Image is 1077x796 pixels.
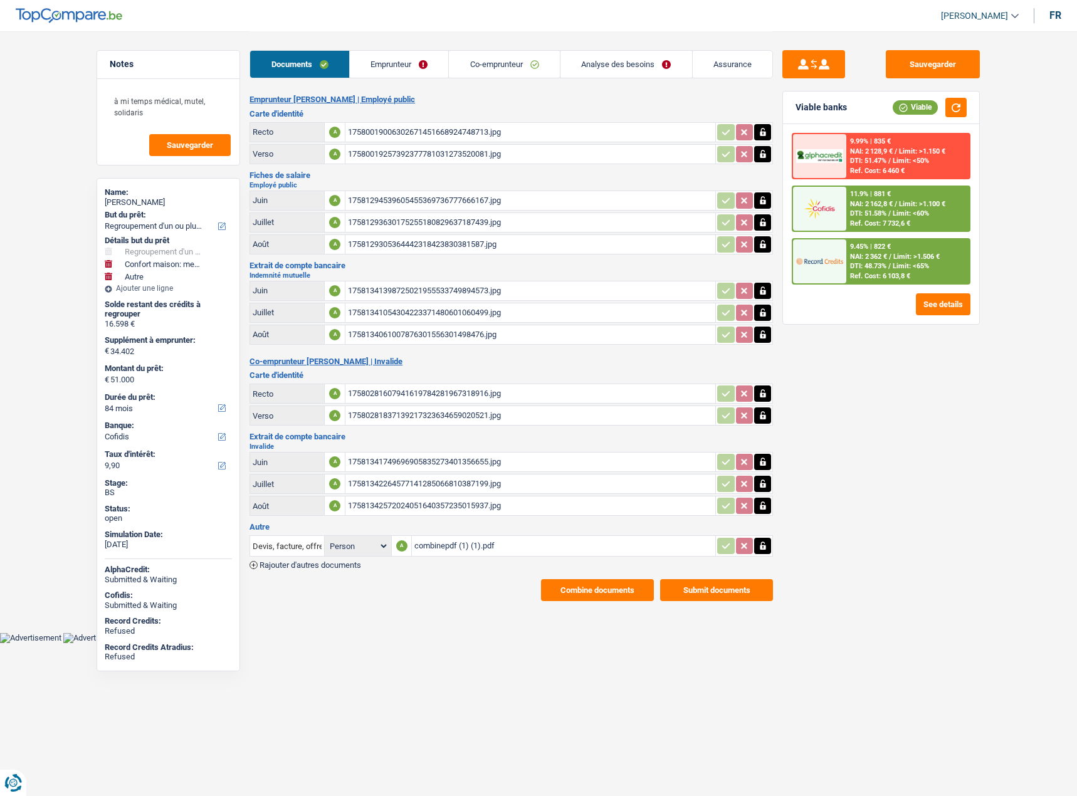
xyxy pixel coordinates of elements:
[329,149,340,160] div: A
[105,284,232,293] div: Ajouter une ligne
[893,100,938,114] div: Viable
[796,102,847,113] div: Viable banks
[105,346,109,356] span: €
[850,253,887,261] span: NAI: 2 362 €
[260,561,361,569] span: Rajouter d'autres documents
[329,285,340,296] div: A
[850,137,891,145] div: 9.99% | 835 €
[105,197,232,207] div: [PERSON_NAME]
[16,8,122,23] img: TopCompare Logo
[253,286,322,295] div: Juin
[348,281,713,300] div: 17581341398725021955533749894573.jpg
[105,375,109,385] span: €
[105,478,232,488] div: Stage:
[541,579,654,601] button: Combine documents
[850,147,893,155] span: NAI: 2 128,9 €
[253,479,322,489] div: Juillet
[105,300,232,319] div: Solde restant des crédits à regrouper
[449,51,560,78] a: Co-emprunteur
[250,171,773,179] h3: Fiches de salaire
[895,200,897,208] span: /
[348,303,713,322] div: 17581341054304223371480601060499.jpg
[329,500,340,511] div: A
[850,157,886,165] span: DTI: 51.47%
[796,149,843,164] img: AlphaCredit
[893,253,940,261] span: Limit: >1.506 €
[941,11,1008,21] span: [PERSON_NAME]
[105,236,232,246] div: Détails but du prêt
[329,410,340,421] div: A
[250,561,361,569] button: Rajouter d'autres documents
[167,141,213,149] span: Sauvegarder
[105,540,232,550] div: [DATE]
[850,219,910,228] div: Ref. Cost: 7 732,6 €
[350,51,449,78] a: Emprunteur
[105,187,232,197] div: Name:
[348,213,713,232] div: 17581293630175255180829637187439.jpg
[329,456,340,468] div: A
[348,406,713,425] div: 17580281837139217323634659020521.jpg
[250,182,773,189] h2: Employé public
[916,293,970,315] button: See details
[253,239,322,249] div: Août
[348,474,713,493] div: 17581342264577141285066810387199.jpg
[253,501,322,511] div: Août
[850,243,891,251] div: 9.45% | 822 €
[1049,9,1061,21] div: fr
[105,513,232,523] div: open
[250,443,773,450] h2: Invalide
[888,157,891,165] span: /
[105,319,232,329] div: 16.598 €
[329,478,340,490] div: A
[105,421,229,431] label: Banque:
[329,239,340,250] div: A
[105,335,229,345] label: Supplément à emprunter:
[253,458,322,467] div: Juin
[329,388,340,399] div: A
[850,272,910,280] div: Ref. Cost: 6 103,8 €
[250,110,773,118] h3: Carte d'identité
[893,157,929,165] span: Limit: <50%
[105,642,232,652] div: Record Credits Atradius:
[105,530,232,540] div: Simulation Date:
[105,652,232,662] div: Refused
[348,191,713,210] div: 17581294539605455369736777666167.jpg
[105,626,232,636] div: Refused
[348,235,713,254] div: 1758129305364442318423830381587.jpg
[253,308,322,317] div: Juillet
[253,389,322,399] div: Recto
[888,262,891,270] span: /
[105,565,232,575] div: AlphaCredit:
[396,540,407,552] div: A
[348,453,713,471] div: 17581341749696905835273401356655.jpg
[850,200,893,208] span: NAI: 2 162,8 €
[105,600,232,610] div: Submitted & Waiting
[63,633,125,643] img: Advertisement
[329,329,340,340] div: A
[110,59,227,70] h5: Notes
[105,616,232,626] div: Record Credits:
[253,196,322,205] div: Juin
[253,217,322,227] div: Juillet
[888,209,891,217] span: /
[149,134,231,156] button: Sauvegarder
[348,145,713,164] div: 17580019257392377781031273520081.jpg
[105,488,232,498] div: BS
[250,357,773,367] h2: Co-emprunteur [PERSON_NAME] | Invalide
[899,147,945,155] span: Limit: >1.150 €
[329,217,340,228] div: A
[893,209,929,217] span: Limit: <60%
[253,149,322,159] div: Verso
[329,307,340,318] div: A
[850,167,905,175] div: Ref. Cost: 6 460 €
[253,330,322,339] div: Août
[348,325,713,344] div: 1758134061007876301556301498476.jpg
[250,51,349,78] a: Documents
[105,449,229,459] label: Taux d'intérêt:
[348,496,713,515] div: 17581342572024051640357235015937.jpg
[253,127,322,137] div: Recto
[105,575,232,585] div: Submitted & Waiting
[850,209,886,217] span: DTI: 51.58%
[348,384,713,403] div: 17580281607941619784281967318916.jpg
[899,200,945,208] span: Limit: >1.100 €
